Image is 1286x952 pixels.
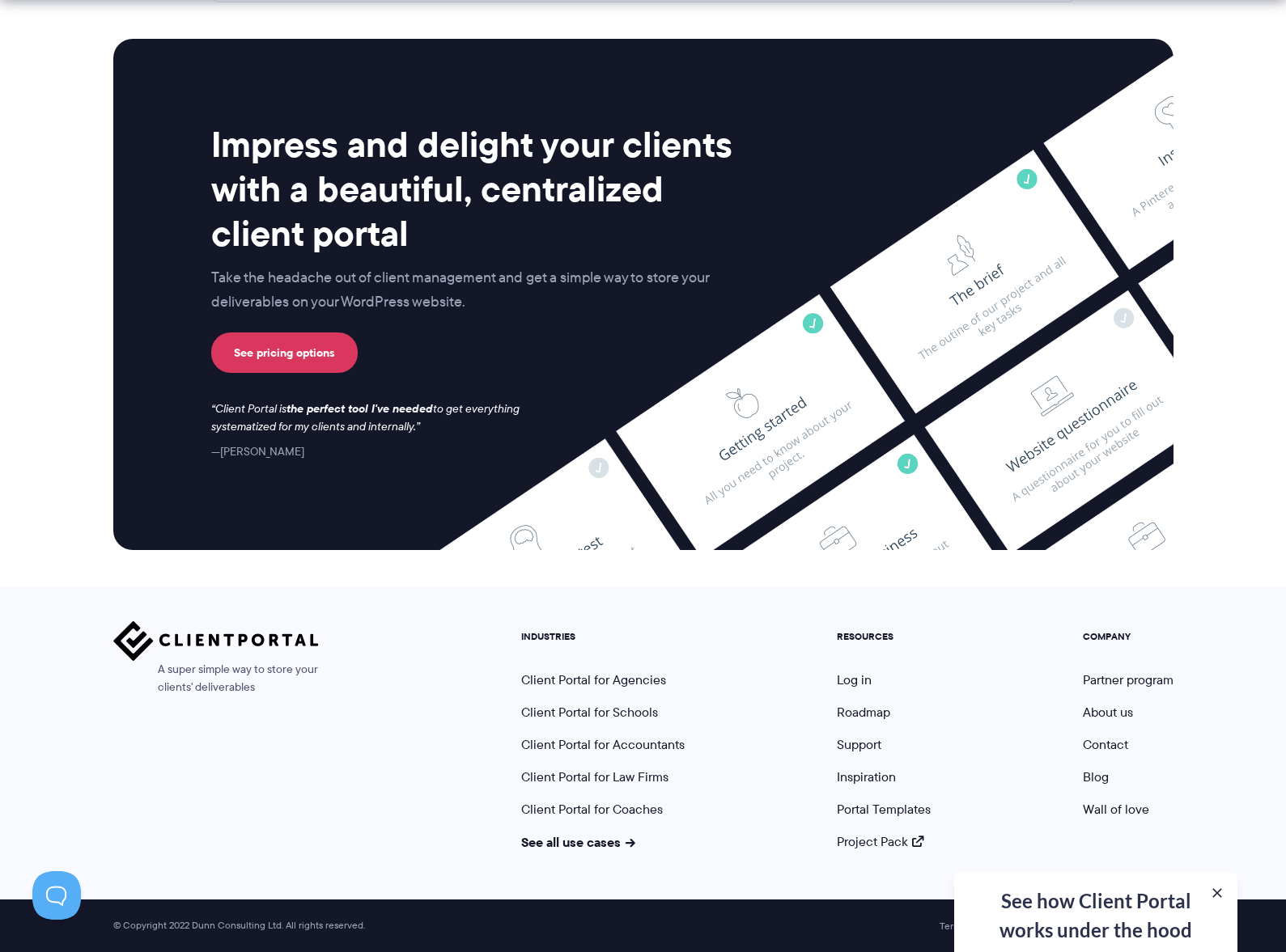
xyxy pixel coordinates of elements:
a: Wall of love [1083,800,1149,819]
p: Take the headache out of client management and get a simple way to store your deliverables on you... [211,266,744,315]
p: Client Portal is to get everything systematized for my clients and internally. [211,400,541,436]
cite: [PERSON_NAME] [211,443,304,459]
a: Log in [837,671,872,689]
span: © Copyright 2022 Dunn Consulting Ltd. All rights reserved. [105,920,373,932]
h5: COMPANY [1083,631,1174,642]
a: Support [837,735,881,754]
a: Client Portal for Coaches [521,800,663,819]
a: Blog [1083,768,1109,786]
a: Client Portal for Agencies [521,671,666,689]
h2: Impress and delight your clients with a beautiful, centralized client portal [211,122,744,256]
h5: INDUSTRIES [521,631,685,642]
a: Client Portal for Accountants [521,735,685,754]
iframe: Toggle Customer Support [32,871,81,920]
a: Project Pack [837,832,924,851]
a: Terms & Conditions [940,920,1024,932]
a: Contact [1083,735,1128,754]
a: About us [1083,703,1133,721]
a: Client Portal for Schools [521,703,658,721]
a: Client Portal for Law Firms [521,768,668,786]
a: Portal Templates [837,800,931,819]
span: A super simple way to store your clients' deliverables [113,661,319,696]
a: See pricing options [211,332,358,373]
a: Inspiration [837,768,896,786]
strong: the perfect tool I've needed [286,400,433,417]
a: Roadmap [837,703,890,721]
h5: RESOURCES [837,631,931,642]
a: See all use cases [521,832,636,852]
a: Partner program [1083,671,1174,689]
